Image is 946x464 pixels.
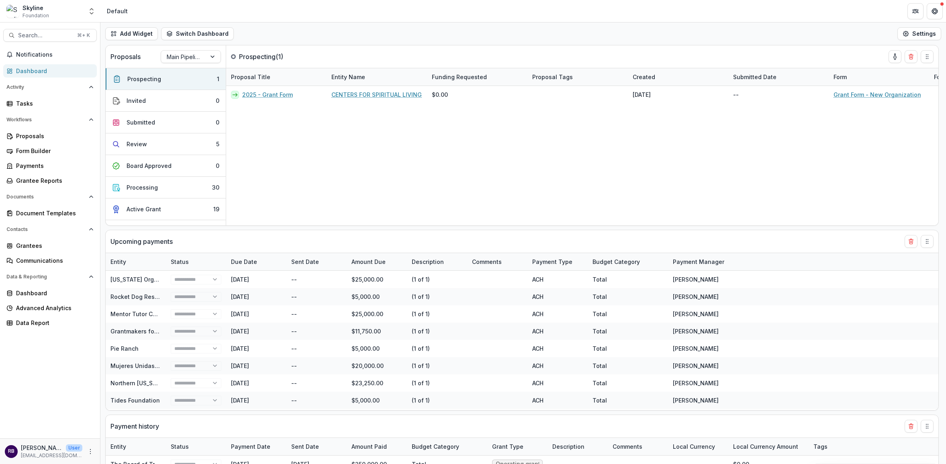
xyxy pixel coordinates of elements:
div: Advanced Analytics [16,304,90,312]
span: Notifications [16,51,94,58]
div: Funding Requested [427,68,527,86]
div: Amount Due [347,253,407,270]
div: ACH [527,409,588,426]
span: $0.00 [432,90,448,99]
div: $25,000.00 [347,305,407,323]
div: [PERSON_NAME] [673,379,719,387]
a: Data Report [3,316,97,329]
div: -- [286,374,347,392]
div: Local Currency [668,438,728,455]
div: Amount Paid [347,438,407,455]
div: Status [166,438,226,455]
div: -- [286,323,347,340]
div: -- [286,271,347,288]
div: Budget Category [407,438,487,455]
div: ACH [527,271,588,288]
div: [DATE] [226,288,286,305]
div: $5,000.00 [347,340,407,357]
div: ACH [527,392,588,409]
div: Description [548,442,589,451]
div: Amount Paid [347,442,392,451]
div: Sent Date [286,258,324,266]
div: Budget Category [588,253,668,270]
div: Tags [809,438,869,455]
div: [DATE] [226,305,286,323]
div: -- [286,288,347,305]
button: Delete card [905,235,917,248]
div: Active Grant [127,205,161,213]
div: Entity [106,438,166,455]
div: Comments [608,438,668,455]
div: Funding Requested [427,73,492,81]
div: Skyline [22,4,49,12]
div: Due Date [226,258,262,266]
button: Active Grant19 [106,198,226,220]
div: ACH [527,305,588,323]
div: (1 of 1) [412,344,430,353]
button: Settings [897,27,941,40]
div: Sent Date [286,253,347,270]
div: -- [286,305,347,323]
div: Comments [467,253,527,270]
div: Grantee Reports [16,176,90,185]
div: Payment Type [527,253,588,270]
a: Rocket Dog Rescue Inc [110,293,175,300]
a: Mentor Tutor Connection [110,311,181,317]
div: Payment Date [226,442,275,451]
button: Add Widget [105,27,158,40]
button: Open Activity [3,81,97,94]
div: 1 [217,75,219,83]
a: Pie Ranch [110,345,139,352]
button: Open Contacts [3,223,97,236]
p: [PERSON_NAME] [21,444,63,452]
div: Board Approved [127,161,172,170]
div: Submitted [127,118,155,127]
div: (1 of 1) [412,292,430,301]
div: Description [407,258,449,266]
div: Created [628,68,728,86]
span: Data & Reporting [6,274,86,280]
a: CENTERS FOR SPIRITUAL LIVING [331,90,422,99]
button: More [86,447,95,456]
div: Payment Manager [668,258,729,266]
div: Submitted Date [728,73,781,81]
div: Status [166,258,194,266]
div: Document Templates [16,209,90,217]
div: Entity [106,258,131,266]
div: 0 [216,96,219,105]
div: ACH [527,323,588,340]
div: Comments [467,258,507,266]
div: (1 of 1) [412,275,430,284]
span: Workflows [6,117,86,123]
div: [PERSON_NAME] [673,310,719,318]
div: Processing [127,183,158,192]
div: Grant Type [487,438,548,455]
a: Dashboard [3,286,97,300]
nav: breadcrumb [104,5,131,17]
div: Budget Category [407,442,464,451]
div: Entity [106,253,166,270]
div: Submitted Date [728,68,829,86]
div: Grantees [16,241,90,250]
p: Proposals [110,52,141,61]
a: Grantmakers for Education [110,328,186,335]
div: Payments [16,161,90,170]
span: Foundation [22,12,49,19]
div: Description [548,438,608,455]
div: Sent Date [286,438,347,455]
div: Local Currency Amount [728,442,803,451]
div: Total [593,275,607,284]
div: Budget Category [588,258,645,266]
div: Form [829,68,929,86]
div: Dashboard [16,289,90,297]
div: Proposal Tags [527,73,578,81]
div: Rose Brookhouse [8,449,14,454]
div: [PERSON_NAME] [673,362,719,370]
a: Grantee Reports [3,174,97,187]
div: $50,000.00 [347,409,407,426]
